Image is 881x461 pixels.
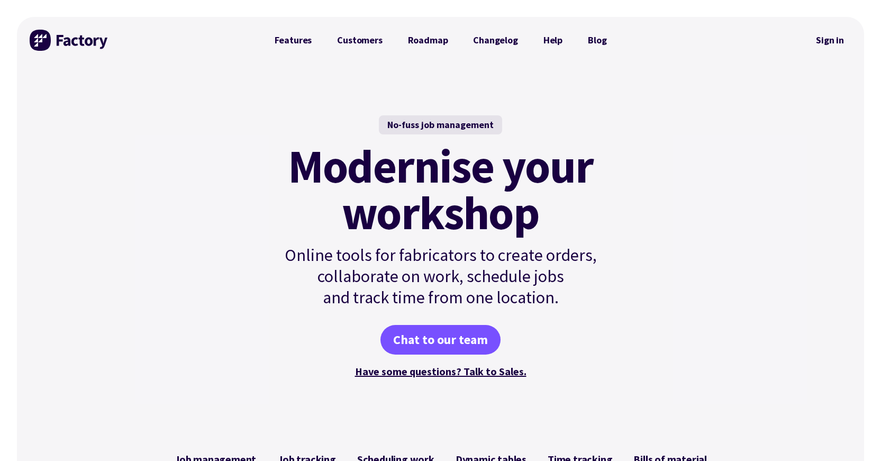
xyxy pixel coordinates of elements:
a: Blog [575,30,619,51]
a: Customers [324,30,395,51]
p: Online tools for fabricators to create orders, collaborate on work, schedule jobs and track time ... [262,245,620,308]
a: Changelog [460,30,530,51]
nav: Primary Navigation [262,30,620,51]
a: Have some questions? Talk to Sales. [355,365,526,378]
a: Help [531,30,575,51]
a: Features [262,30,325,51]
nav: Secondary Navigation [809,28,851,52]
a: Roadmap [395,30,461,51]
div: No-fuss job management [379,115,502,134]
a: Sign in [809,28,851,52]
mark: Modernise your workshop [288,143,593,236]
img: Factory [30,30,109,51]
a: Chat to our team [380,325,501,355]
